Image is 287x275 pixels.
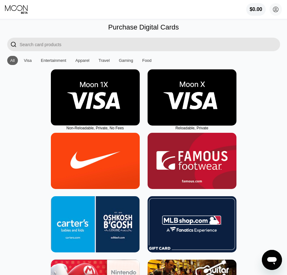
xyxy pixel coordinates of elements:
div: Reloadable, Private [148,126,236,130]
iframe: Button to launch messaging window [262,250,282,270]
div: Visa [21,56,35,65]
div: All [10,58,15,63]
div: Entertainment [41,58,66,63]
div: $0.00 [250,7,262,12]
div: Apparel [72,56,93,65]
div: Gaming [116,56,136,65]
div: Travel [95,56,113,65]
div: Food [142,58,152,63]
div: Travel [99,58,110,63]
div: Visa [24,58,32,63]
div:  [10,41,17,48]
div: Purchase Digital Cards [108,23,179,31]
div:  [7,38,20,51]
div: Food [139,56,155,65]
div: Apparel [75,58,89,63]
div: Entertainment [38,56,69,65]
input: Search card products [20,38,280,51]
div: All [7,56,18,65]
div: Gaming [119,58,133,63]
div: Non-Reloadable, Private, No Fees [51,126,140,130]
div: $0.00 [246,3,266,16]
